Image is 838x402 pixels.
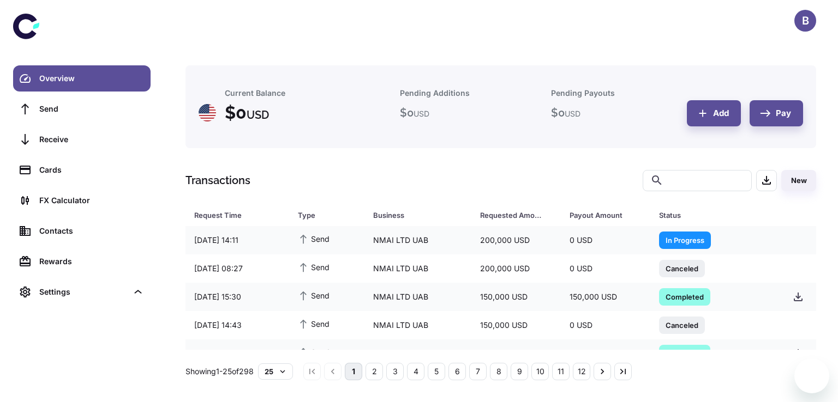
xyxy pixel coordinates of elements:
div: Cards [39,164,144,176]
button: Go to page 11 [552,363,570,380]
div: NMAI LTD UAB [364,230,472,251]
a: FX Calculator [13,187,151,214]
div: Payout Amount [570,208,632,223]
div: NMAI LTD UAB [364,287,472,307]
div: 0 USD [561,315,650,336]
button: 25 [258,363,293,380]
div: [DATE] 14:43 [185,315,289,336]
div: [DATE] 15:35 [185,343,289,364]
button: New [781,170,816,191]
div: 200,000 USD [471,258,561,279]
button: Go to page 8 [490,363,507,380]
div: 0 USD [561,258,650,279]
button: Go to page 7 [469,363,487,380]
div: Send [39,103,144,115]
a: Overview [13,65,151,92]
p: Showing 1-25 of 298 [185,366,254,377]
div: 200,000 USD [471,230,561,251]
div: 150,000 USD [471,315,561,336]
div: Settings [13,279,151,305]
button: page 1 [345,363,362,380]
div: FX Calculator [39,194,144,206]
h5: $ 0 [551,105,580,121]
button: Go to page 4 [407,363,424,380]
div: [DATE] 08:27 [185,258,289,279]
span: USD [414,109,429,118]
nav: pagination navigation [302,363,633,380]
div: Settings [39,286,128,298]
h6: Current Balance [225,87,285,99]
a: Contacts [13,218,151,244]
div: 150,000 USD [561,287,650,307]
span: Canceled [659,263,705,273]
span: Status [659,208,771,223]
div: [DATE] 14:11 [185,230,289,251]
span: Request Time [194,208,285,223]
div: 100,000 USD [471,343,561,364]
span: Send [298,346,330,358]
button: Go to next page [594,363,611,380]
h5: $ 0 [400,105,429,121]
a: Rewards [13,248,151,275]
button: Go to page 6 [448,363,466,380]
a: Send [13,96,151,122]
a: Cards [13,157,151,183]
div: [DATE] 15:30 [185,287,289,307]
span: Payout Amount [570,208,646,223]
div: NMAI LTD UAB [364,258,472,279]
button: Go to page 10 [531,363,549,380]
div: NMAI LTD UAB [364,315,472,336]
span: In Progress [659,234,711,245]
span: USD [247,108,269,121]
h6: Pending Payouts [551,87,615,99]
div: Requested Amount [480,208,542,223]
button: Add [687,100,741,126]
span: USD [565,109,580,118]
a: Receive [13,126,151,153]
div: Contacts [39,225,144,237]
span: Requested Amount [480,208,556,223]
div: Status [659,208,757,223]
h1: Transactions [185,172,250,188]
span: Completed [659,291,710,302]
iframe: Button to launch messaging window [794,358,829,393]
button: Go to page 9 [511,363,528,380]
h4: $ 0 [225,100,269,126]
div: NMAI LTD UAB [364,343,472,364]
button: B [794,10,816,32]
div: Type [298,208,346,223]
div: Request Time [194,208,271,223]
span: Send [298,261,330,273]
span: Completed [659,348,710,358]
div: Receive [39,133,144,145]
button: Pay [750,100,803,126]
button: Go to page 3 [386,363,404,380]
button: Go to page 12 [573,363,590,380]
span: Send [298,289,330,301]
div: Overview [39,72,144,84]
button: Go to page 5 [428,363,445,380]
span: Type [298,208,360,223]
div: 150,000 USD [471,287,561,307]
button: Go to last page [614,363,632,380]
div: 0 USD [561,230,650,251]
span: Canceled [659,319,705,330]
div: 100,000 USD [561,343,650,364]
button: Go to page 2 [366,363,383,380]
h6: Pending Additions [400,87,470,99]
span: Send [298,318,330,330]
div: Rewards [39,255,144,267]
span: Send [298,233,330,245]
